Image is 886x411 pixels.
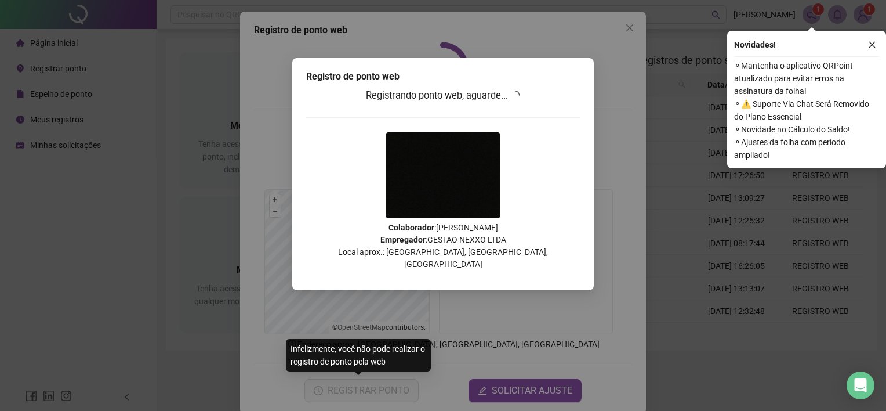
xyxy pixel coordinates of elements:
span: ⚬ Mantenha o aplicativo QRPoint atualizado para evitar erros na assinatura da folha! [734,59,879,98]
div: Open Intercom Messenger [847,372,874,399]
span: ⚬ ⚠️ Suporte Via Chat Será Removido do Plano Essencial [734,98,879,123]
div: Registro de ponto web [306,70,580,84]
h3: Registrando ponto web, aguarde... [306,88,580,103]
img: Z [386,132,500,218]
span: Novidades ! [734,38,776,51]
span: close [868,41,876,49]
strong: Colaborador [388,223,434,232]
strong: Empregador [380,235,426,244]
span: loading [510,90,520,100]
span: ⚬ Novidade no Cálculo do Saldo! [734,123,879,136]
p: : [PERSON_NAME] : GESTAO NEXXO LTDA Local aprox.: [GEOGRAPHIC_DATA], [GEOGRAPHIC_DATA], [GEOGRAPH... [306,222,580,271]
span: ⚬ Ajustes da folha com período ampliado! [734,136,879,161]
div: Infelizmente, você não pode realizar o registro de ponto pela web [286,339,431,372]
